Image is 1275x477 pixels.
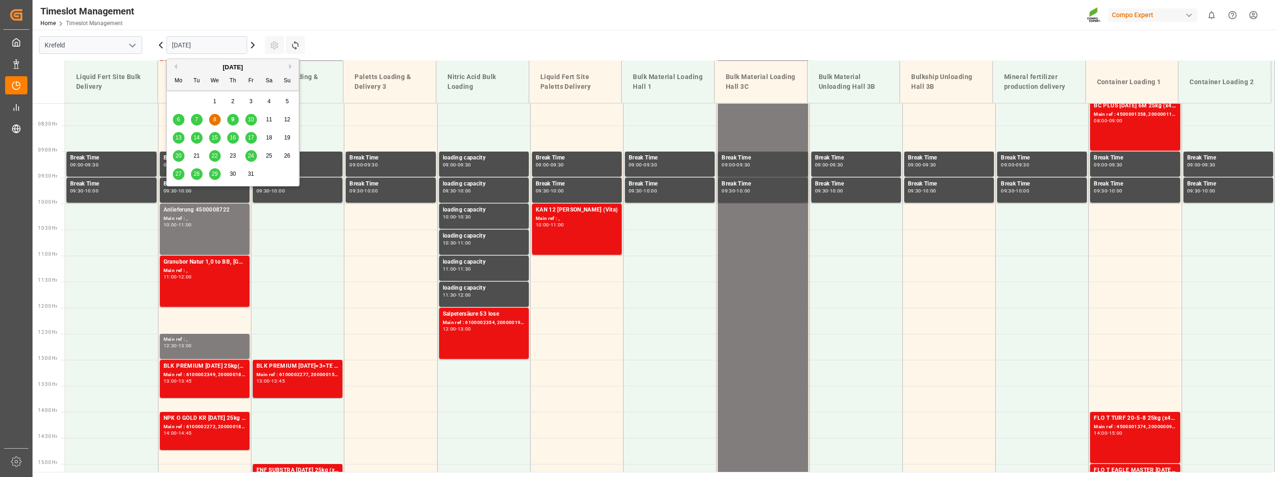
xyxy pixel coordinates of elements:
[191,150,203,162] div: Choose Tuesday, October 21st, 2025
[349,163,363,167] div: 09:00
[38,330,57,335] span: 12:30 Hr
[722,153,804,163] div: Break Time
[38,434,57,439] span: 14:30 Hr
[167,63,299,72] div: [DATE]
[284,152,290,159] span: 26
[248,116,254,123] span: 10
[735,189,736,193] div: -
[736,163,750,167] div: 09:30
[177,344,178,348] div: -
[536,163,549,167] div: 09:00
[629,68,707,95] div: Bulk Material Loading Hall 1
[70,179,153,189] div: Break Time
[1094,414,1176,423] div: FLO T TURF 20-5-8 25kg (x42) WW
[271,379,285,383] div: 13:45
[171,64,177,69] button: Previous Month
[211,171,217,177] span: 29
[173,150,184,162] div: Choose Monday, October 20th, 2025
[173,75,184,87] div: Mo
[191,132,203,144] div: Choose Tuesday, October 14th, 2025
[191,75,203,87] div: Tu
[256,189,270,193] div: 09:30
[166,36,247,54] input: DD.MM.YYYY
[256,371,339,379] div: Main ref : 6100002277, 2000001581;2000001525
[830,189,843,193] div: 10:00
[443,163,456,167] div: 09:00
[284,116,290,123] span: 12
[178,275,192,279] div: 12:00
[245,96,257,107] div: Choose Friday, October 3rd, 2025
[364,163,378,167] div: 09:30
[38,356,57,361] span: 13:00 Hr
[1094,189,1107,193] div: 09:30
[38,382,57,387] span: 13:30 Hr
[39,36,142,54] input: Type to search/select
[908,163,921,167] div: 09:00
[38,408,57,413] span: 14:00 Hr
[1187,163,1201,167] div: 09:00
[1087,7,1102,23] img: Screenshot%202023-09-29%20at%2010.02.21.png_1712312052.png
[72,68,150,95] div: Liquid Fert Site Bulk Delivery
[830,163,843,167] div: 09:30
[164,431,177,435] div: 14:00
[921,163,923,167] div: -
[443,153,525,163] div: loading capacity
[231,116,235,123] span: 9
[443,310,525,319] div: Salpetersäure 53 lose
[164,379,177,383] div: 13:00
[1107,189,1109,193] div: -
[549,163,551,167] div: -
[164,423,246,431] div: Main ref : 6100002272, 2000001815
[443,205,525,215] div: loading capacity
[722,179,804,189] div: Break Time
[282,114,293,126] div: Choose Sunday, October 12th, 2025
[443,319,525,327] div: Main ref : 6100002354, 2000001931
[175,152,181,159] span: 20
[443,293,456,297] div: 11:30
[165,68,243,95] div: Paletts Loading & Delivery 1
[1187,179,1269,189] div: Break Time
[263,132,275,144] div: Choose Saturday, October 18th, 2025
[1109,431,1123,435] div: 15:00
[85,189,99,193] div: 10:00
[828,163,829,167] div: -
[213,98,217,105] span: 1
[1001,179,1083,189] div: Break Time
[209,75,221,87] div: We
[209,150,221,162] div: Choose Wednesday, October 22nd, 2025
[923,189,936,193] div: 10:00
[1107,119,1109,123] div: -
[458,267,471,271] div: 11:30
[40,4,134,18] div: Timeslot Management
[629,153,711,163] div: Break Time
[38,147,57,152] span: 09:00 Hr
[815,179,897,189] div: Break Time
[173,114,184,126] div: Choose Monday, October 6th, 2025
[349,189,363,193] div: 09:30
[175,171,181,177] span: 27
[248,152,254,159] span: 24
[907,68,985,95] div: Bulkship Unloading Hall 3B
[70,163,84,167] div: 09:00
[191,168,203,180] div: Choose Tuesday, October 28th, 2025
[1000,68,1078,95] div: Mineral fertilizer production delivery
[164,414,246,423] div: NPK O GOLD KR [DATE] 25kg (x60) IT
[164,163,177,167] div: 09:00
[1094,119,1107,123] div: 08:00
[1108,8,1197,22] div: Compo Expert
[458,215,471,219] div: 10:30
[536,189,549,193] div: 09:30
[1001,153,1083,163] div: Break Time
[227,114,239,126] div: Choose Thursday, October 9th, 2025
[245,114,257,126] div: Choose Friday, October 10th, 2025
[1094,179,1176,189] div: Break Time
[250,98,253,105] span: 3
[443,241,456,245] div: 10:30
[193,152,199,159] span: 21
[629,179,711,189] div: Break Time
[549,189,551,193] div: -
[443,215,456,219] div: 10:00
[173,132,184,144] div: Choose Monday, October 13th, 2025
[178,431,192,435] div: 14:45
[908,189,921,193] div: 09:30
